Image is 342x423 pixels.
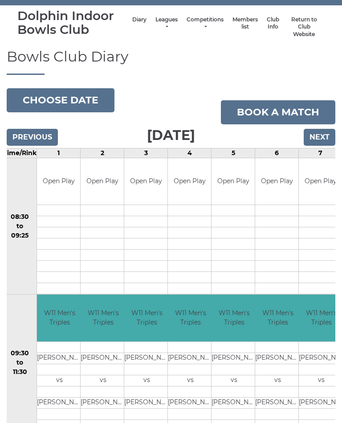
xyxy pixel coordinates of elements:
td: Time/Rink [3,148,37,158]
td: [PERSON_NAME] [255,353,300,364]
a: Return to Club Website [288,16,320,38]
button: Choose date [7,88,114,112]
td: W11 Men's Triples [168,295,213,341]
td: 2 [81,148,124,158]
td: vs [212,375,256,386]
td: Open Play [299,158,342,205]
td: vs [81,375,126,386]
td: Open Play [81,158,124,205]
td: Open Play [37,158,80,205]
td: W11 Men's Triples [124,295,169,341]
td: 3 [124,148,168,158]
td: 6 [255,148,299,158]
td: Open Play [212,158,255,205]
td: [PERSON_NAME] [37,397,82,408]
h1: Bowls Club Diary [7,49,335,74]
td: 4 [168,148,212,158]
td: [PERSON_NAME] [81,353,126,364]
a: Diary [132,16,147,24]
td: vs [168,375,213,386]
td: [PERSON_NAME] [168,353,213,364]
td: Open Play [168,158,211,205]
a: Members list [232,16,258,31]
td: [PERSON_NAME] [124,353,169,364]
td: vs [124,375,169,386]
td: [PERSON_NAME] [212,397,256,408]
div: Dolphin Indoor Bowls Club [17,9,128,37]
input: Next [304,129,335,146]
td: Open Play [255,158,298,205]
td: W11 Men's Triples [255,295,300,341]
td: [PERSON_NAME] [37,353,82,364]
td: [PERSON_NAME] [81,397,126,408]
td: W11 Men's Triples [81,295,126,341]
td: 5 [212,148,255,158]
td: [PERSON_NAME] [255,397,300,408]
a: Club Info [267,16,279,31]
a: Competitions [187,16,224,31]
td: [PERSON_NAME] [168,397,213,408]
td: W11 Men's Triples [37,295,82,341]
input: Previous [7,129,58,146]
td: 08:30 to 09:25 [3,158,37,295]
td: vs [255,375,300,386]
td: [PERSON_NAME] [124,397,169,408]
td: [PERSON_NAME] [212,353,256,364]
a: Book a match [221,100,335,124]
td: 1 [37,148,81,158]
td: Open Play [124,158,167,205]
td: W11 Men's Triples [212,295,256,341]
a: Leagues [155,16,178,31]
td: vs [37,375,82,386]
